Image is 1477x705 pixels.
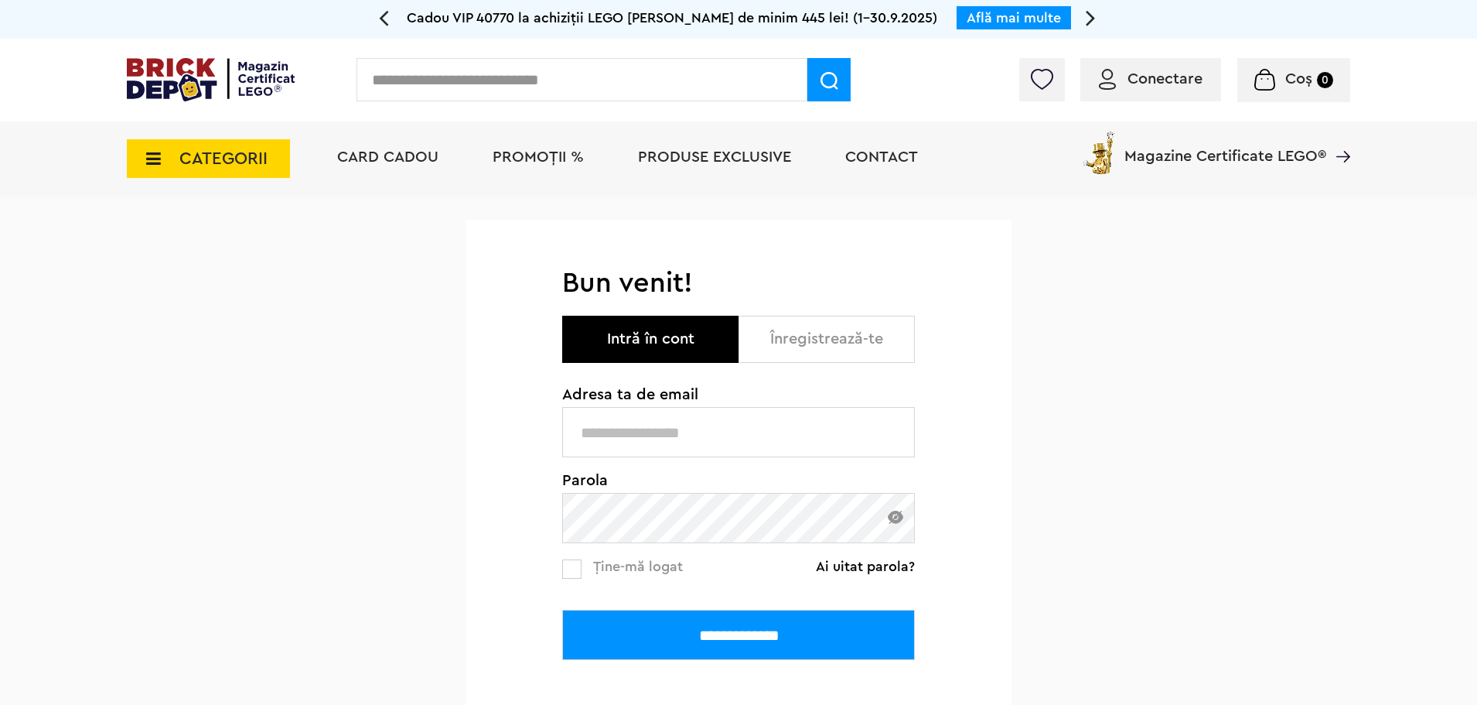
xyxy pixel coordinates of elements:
a: Conectare [1099,71,1202,87]
a: Produse exclusive [638,149,791,165]
span: Coș [1285,71,1312,87]
span: Cadou VIP 40770 la achiziții LEGO [PERSON_NAME] de minim 445 lei! (1-30.9.2025) [407,11,937,25]
a: Contact [845,149,918,165]
span: Conectare [1127,71,1202,87]
button: Intră în cont [562,316,738,363]
span: Ține-mă logat [593,560,683,573]
a: Card Cadou [337,149,438,165]
span: Adresa ta de email [562,387,915,402]
h1: Bun venit! [562,266,915,300]
span: Magazine Certificate LEGO® [1124,128,1326,164]
small: 0 [1317,72,1333,88]
a: Magazine Certificate LEGO® [1326,128,1350,144]
a: PROMOȚII % [493,149,584,165]
a: Ai uitat parola? [816,559,915,574]
button: Înregistrează-te [738,316,915,363]
span: Parola [562,473,915,488]
a: Află mai multe [967,11,1061,25]
span: CATEGORII [179,150,268,167]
